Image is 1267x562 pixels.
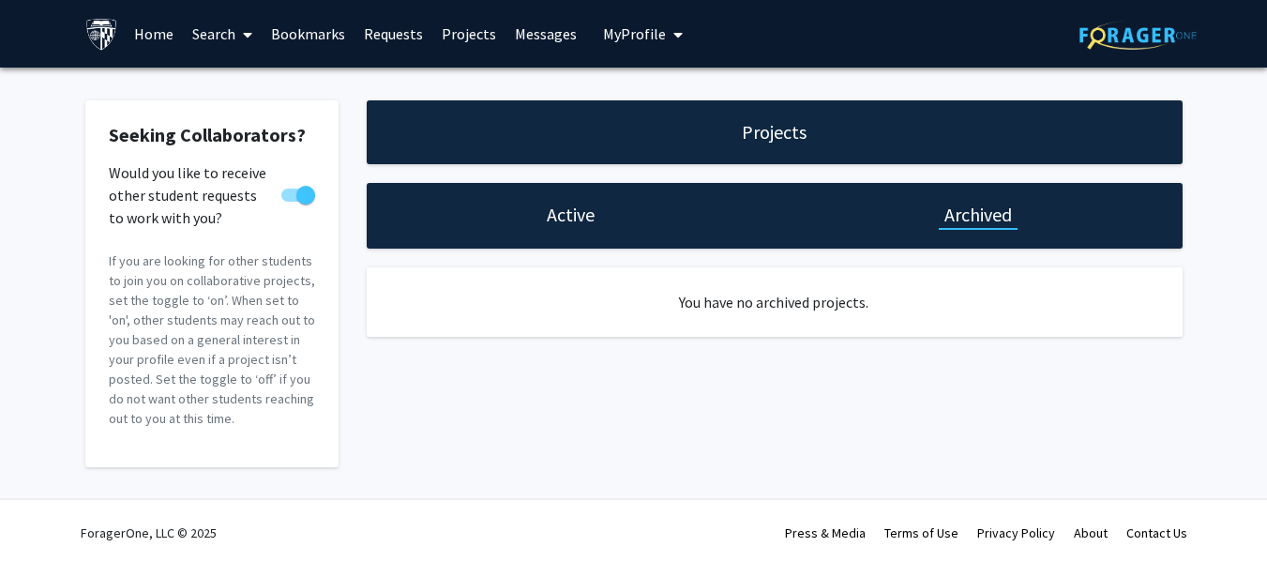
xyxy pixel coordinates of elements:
img: Johns Hopkins University Logo [85,18,118,51]
a: Terms of Use [884,524,958,541]
span: Would you like to receive other student requests to work with you? [109,161,274,229]
img: ForagerOne Logo [1079,21,1197,50]
a: Projects [432,1,505,67]
p: If you are looking for other students to join you on collaborative projects, set the toggle to ‘o... [109,251,315,429]
a: Bookmarks [262,1,354,67]
a: About [1074,524,1108,541]
p: You have no archived projects. [456,291,1092,313]
h1: Active [547,202,595,228]
a: Privacy Policy [977,524,1055,541]
a: Search [183,1,262,67]
a: Contact Us [1126,524,1187,541]
h1: Archived [944,202,1012,228]
a: Requests [354,1,432,67]
a: Press & Media [785,524,866,541]
a: Messages [505,1,586,67]
iframe: Chat [14,478,80,548]
h2: Seeking Collaborators? [109,124,315,146]
span: My Profile [603,24,666,43]
h1: Projects [742,119,807,145]
a: Home [125,1,183,67]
